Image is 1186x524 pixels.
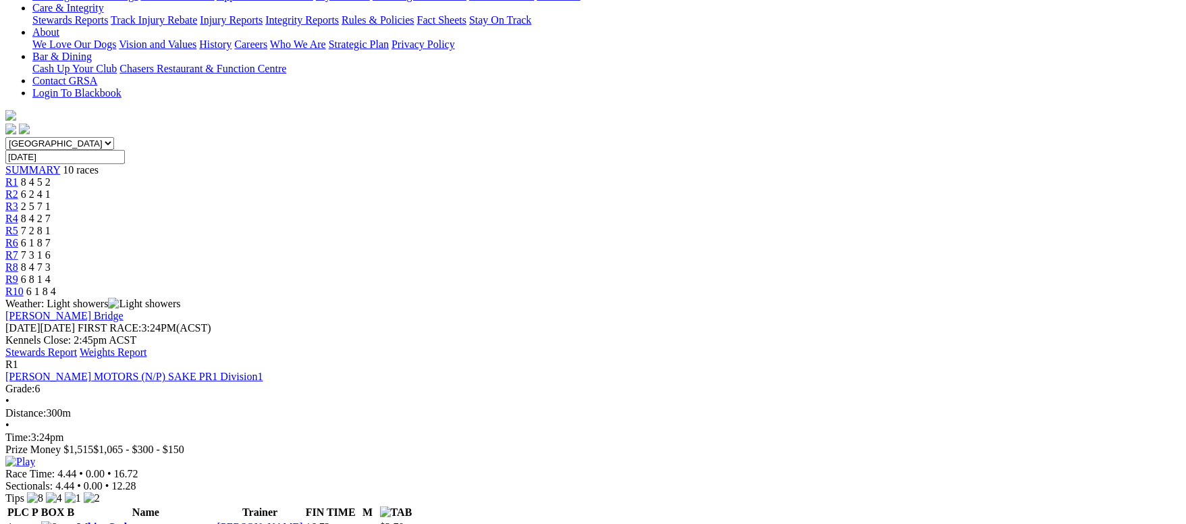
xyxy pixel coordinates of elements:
span: 0.00 [86,468,105,479]
a: Chasers Restaurant & Function Centre [119,63,286,74]
span: 8 4 2 7 [21,213,51,224]
a: R9 [5,273,18,285]
div: 6 [5,383,1181,395]
a: R7 [5,249,18,261]
input: Select date [5,150,125,164]
a: R5 [5,225,18,236]
a: Who We Are [270,38,326,50]
a: History [199,38,232,50]
a: Contact GRSA [32,75,97,86]
img: Play [5,456,35,468]
span: BOX [41,506,65,518]
img: Light showers [108,298,180,310]
span: PLC [7,506,29,518]
div: About [32,38,1181,51]
a: R1 [5,176,18,188]
a: Track Injury Rebate [111,14,197,26]
span: • [5,395,9,407]
a: R6 [5,237,18,248]
span: 6 2 4 1 [21,188,51,200]
span: $1,065 - $300 - $150 [93,444,184,455]
span: 7 3 1 6 [21,249,51,261]
div: Care & Integrity [32,14,1181,26]
a: R2 [5,188,18,200]
a: About [32,26,59,38]
span: • [105,480,109,492]
a: Stewards Reports [32,14,108,26]
span: 12.28 [111,480,136,492]
a: Rules & Policies [342,14,414,26]
th: M [358,506,378,519]
img: 8 [27,492,43,504]
a: We Love Our Dogs [32,38,116,50]
a: Careers [234,38,267,50]
img: 4 [46,492,62,504]
span: 6 8 1 4 [21,273,51,285]
span: Time: [5,431,31,443]
span: • [5,419,9,431]
span: R3 [5,201,18,212]
span: • [77,480,81,492]
div: Bar & Dining [32,63,1181,75]
a: R8 [5,261,18,273]
img: 1 [65,492,81,504]
a: Vision and Values [119,38,196,50]
span: [DATE] [5,322,41,334]
a: [PERSON_NAME] MOTORS (N/P) SAKE PR1 Division1 [5,371,263,382]
a: Stay On Track [469,14,531,26]
span: 2 5 7 1 [21,201,51,212]
a: Stewards Report [5,346,77,358]
span: 8 4 7 3 [21,261,51,273]
img: 2 [84,492,100,504]
img: facebook.svg [5,124,16,134]
a: Weights Report [80,346,147,358]
img: TAB [380,506,412,519]
span: 6 1 8 4 [26,286,56,297]
a: R4 [5,213,18,224]
th: FIN TIME [305,506,356,519]
a: Injury Reports [200,14,263,26]
a: Privacy Policy [392,38,455,50]
a: Fact Sheets [417,14,466,26]
span: 16.72 [114,468,138,479]
span: Distance: [5,407,46,419]
span: 4.44 [55,480,74,492]
div: Prize Money $1,515 [5,444,1181,456]
span: • [79,468,83,479]
a: Care & Integrity [32,2,104,14]
img: twitter.svg [19,124,30,134]
span: Race Time: [5,468,55,479]
span: Weather: Light showers [5,298,181,309]
span: 7 2 8 1 [21,225,51,236]
a: [PERSON_NAME] Bridge [5,310,124,321]
span: 3:24PM(ACST) [78,322,211,334]
a: Integrity Reports [265,14,339,26]
div: 3:24pm [5,431,1181,444]
span: R1 [5,359,18,370]
div: 300m [5,407,1181,419]
span: • [107,468,111,479]
span: 6 1 8 7 [21,237,51,248]
a: Strategic Plan [329,38,389,50]
span: R10 [5,286,24,297]
span: 10 races [63,164,99,176]
img: logo-grsa-white.png [5,110,16,121]
span: 4.44 [57,468,76,479]
a: SUMMARY [5,164,60,176]
span: Grade: [5,383,35,394]
th: Name [76,506,215,519]
span: [DATE] [5,322,75,334]
a: Login To Blackbook [32,87,122,99]
a: Cash Up Your Club [32,63,117,74]
span: P [32,506,38,518]
span: 0.00 [84,480,103,492]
